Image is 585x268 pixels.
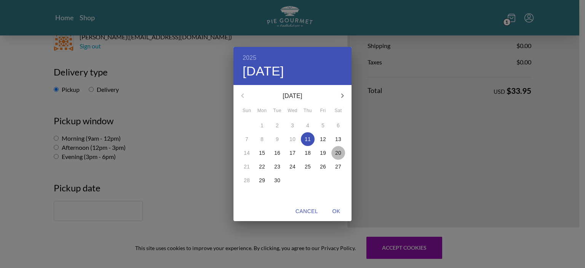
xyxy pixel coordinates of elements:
button: 19 [316,146,330,160]
span: Mon [255,107,269,115]
span: Sat [331,107,345,115]
p: 11 [305,135,311,143]
p: 29 [259,177,265,184]
p: 15 [259,149,265,157]
button: Cancel [292,204,321,218]
button: 18 [301,146,315,160]
p: 23 [274,163,280,170]
button: 23 [270,160,284,173]
p: 25 [305,163,311,170]
button: 29 [255,173,269,187]
p: 26 [320,163,326,170]
button: 20 [331,146,345,160]
button: 15 [255,146,269,160]
button: 22 [255,160,269,173]
button: 27 [331,160,345,173]
button: 2025 [243,53,256,63]
button: [DATE] [243,63,284,79]
span: Wed [286,107,299,115]
span: Cancel [296,207,318,216]
p: 19 [320,149,326,157]
button: OK [324,204,348,218]
span: OK [327,207,345,216]
span: Sun [240,107,254,115]
button: 24 [286,160,299,173]
button: 17 [286,146,299,160]
p: 22 [259,163,265,170]
button: 16 [270,146,284,160]
button: 11 [301,132,315,146]
button: 12 [316,132,330,146]
button: 25 [301,160,315,173]
button: 13 [331,132,345,146]
p: 20 [335,149,341,157]
p: 18 [305,149,311,157]
p: 27 [335,163,341,170]
button: 26 [316,160,330,173]
p: 13 [335,135,341,143]
span: Tue [270,107,284,115]
span: Thu [301,107,315,115]
button: 30 [270,173,284,187]
span: Fri [316,107,330,115]
p: 16 [274,149,280,157]
p: [DATE] [252,91,333,101]
p: 24 [289,163,296,170]
p: 30 [274,177,280,184]
p: 17 [289,149,296,157]
p: 12 [320,135,326,143]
